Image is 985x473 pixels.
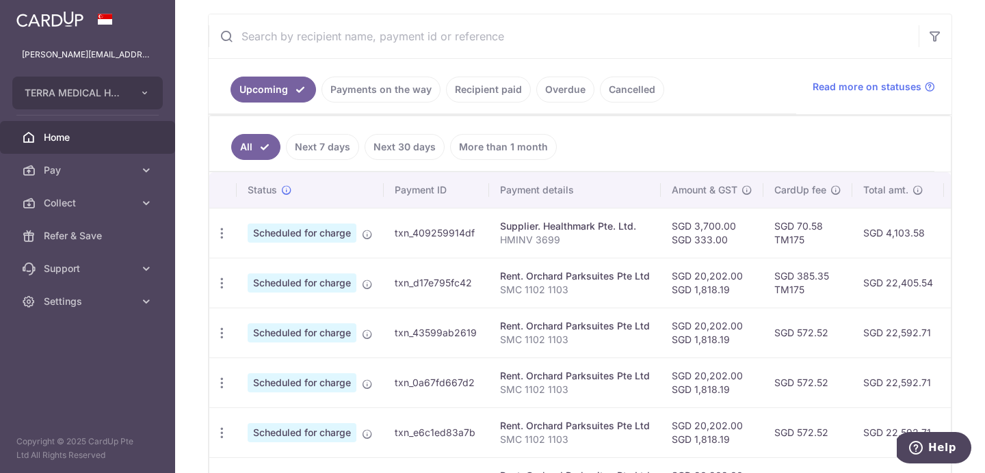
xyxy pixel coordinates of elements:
[852,357,944,407] td: SGD 22,592.71
[500,369,650,383] div: Rent. Orchard Parksuites Pte Ltd
[763,308,852,357] td: SGD 572.52
[661,258,763,308] td: SGD 20,202.00 SGD 1,818.19
[763,208,852,258] td: SGD 70.58 TM175
[365,134,445,160] a: Next 30 days
[661,407,763,457] td: SGD 20,202.00 SGD 1,818.19
[500,319,650,333] div: Rent. Orchard Parksuites Pte Ltd
[248,373,356,392] span: Scheduled for charge
[661,357,763,407] td: SGD 20,202.00 SGD 1,818.19
[231,134,280,160] a: All
[500,219,650,233] div: Supplier. Healthmark Pte. Ltd.
[248,423,356,442] span: Scheduled for charge
[500,283,650,297] p: SMC 1102 1103
[384,308,489,357] td: txn_43599ab2619
[384,258,489,308] td: txn_d17e795fc42
[248,183,277,197] span: Status
[774,183,826,197] span: CardUp fee
[321,77,441,103] a: Payments on the way
[500,383,650,396] p: SMC 1102 1103
[384,357,489,407] td: txn_0a67fd667d2
[450,134,557,160] a: More than 1 month
[248,224,356,243] span: Scheduled for charge
[231,77,316,103] a: Upcoming
[500,419,650,433] div: Rent. Orchard Parksuites Pte Ltd
[22,48,153,62] p: [PERSON_NAME][EMAIL_ADDRESS][DOMAIN_NAME]
[600,77,664,103] a: Cancelled
[44,262,134,275] span: Support
[813,80,935,94] a: Read more on statuses
[813,80,921,94] span: Read more on statuses
[897,432,971,466] iframe: Opens a widget where you can find more information
[44,131,134,144] span: Home
[500,233,650,247] p: HMINV 3699
[209,14,919,58] input: Search by recipient name, payment id or reference
[384,172,489,208] th: Payment ID
[44,295,134,308] span: Settings
[248,323,356,342] span: Scheduled for charge
[863,183,908,197] span: Total amt.
[16,11,83,27] img: CardUp
[248,273,356,293] span: Scheduled for charge
[500,433,650,446] p: SMC 1102 1103
[852,208,944,258] td: SGD 4,103.58
[25,86,126,100] span: TERRA MEDICAL HOLDINGS PTE. LTD.
[446,77,531,103] a: Recipient paid
[763,357,852,407] td: SGD 572.52
[672,183,737,197] span: Amount & GST
[286,134,359,160] a: Next 7 days
[384,208,489,258] td: txn_409259914df
[852,308,944,357] td: SGD 22,592.71
[536,77,594,103] a: Overdue
[763,407,852,457] td: SGD 572.52
[852,407,944,457] td: SGD 22,592.71
[12,77,163,109] button: TERRA MEDICAL HOLDINGS PTE. LTD.
[500,333,650,347] p: SMC 1102 1103
[44,229,134,243] span: Refer & Save
[500,269,650,283] div: Rent. Orchard Parksuites Pte Ltd
[661,308,763,357] td: SGD 20,202.00 SGD 1,818.19
[489,172,661,208] th: Payment details
[44,196,134,210] span: Collect
[661,208,763,258] td: SGD 3,700.00 SGD 333.00
[44,163,134,177] span: Pay
[763,258,852,308] td: SGD 385.35 TM175
[852,258,944,308] td: SGD 22,405.54
[384,407,489,457] td: txn_e6c1ed83a7b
